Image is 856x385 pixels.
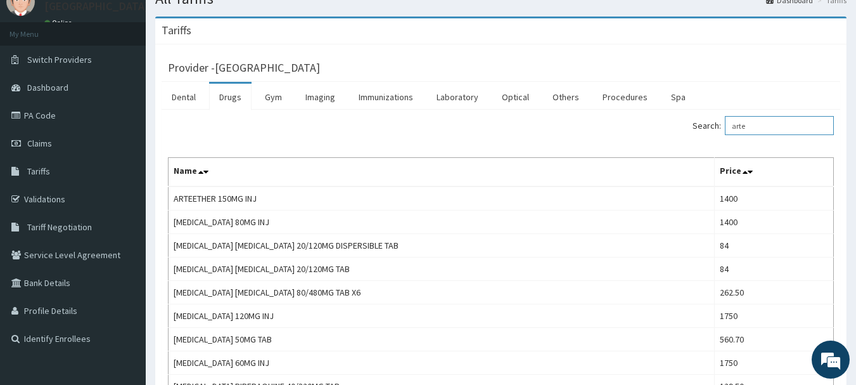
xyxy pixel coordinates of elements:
[715,186,834,211] td: 1400
[44,1,149,12] p: [GEOGRAPHIC_DATA]
[715,328,834,351] td: 560.70
[169,304,715,328] td: [MEDICAL_DATA] 120MG INJ
[295,84,345,110] a: Imaging
[725,116,834,135] input: Search:
[426,84,489,110] a: Laboratory
[169,234,715,258] td: [MEDICAL_DATA] [MEDICAL_DATA] 20/120MG DISPERSIBLE TAB
[592,84,658,110] a: Procedures
[169,211,715,234] td: [MEDICAL_DATA] 80MG INJ
[715,158,834,187] th: Price
[715,258,834,281] td: 84
[23,63,51,95] img: d_794563401_company_1708531726252_794563401
[162,84,206,110] a: Dental
[715,234,834,258] td: 84
[27,138,52,149] span: Claims
[27,166,50,177] span: Tariffs
[348,84,423,110] a: Immunizations
[169,328,715,351] td: [MEDICAL_DATA] 50MG TAB
[66,71,213,88] div: Chat with us now
[715,304,834,328] td: 1750
[209,84,252,110] a: Drugs
[492,84,539,110] a: Optical
[27,221,92,233] span: Tariff Negotiation
[168,62,320,74] h3: Provider - [GEOGRAPHIC_DATA]
[44,18,75,27] a: Online
[6,253,241,297] textarea: Type your message and hit 'Enter'
[208,6,238,37] div: Minimize live chat window
[715,211,834,234] td: 1400
[27,54,92,65] span: Switch Providers
[169,281,715,304] td: [MEDICAL_DATA] [MEDICAL_DATA] 80/480MG TAB X6
[169,258,715,281] td: [MEDICAL_DATA] [MEDICAL_DATA] 20/120MG TAB
[255,84,292,110] a: Gym
[169,351,715,375] td: [MEDICAL_DATA] 60MG INJ
[542,84,589,110] a: Others
[693,116,834,135] label: Search:
[715,351,834,375] td: 1750
[169,186,715,211] td: ARTEETHER 150MG INJ
[169,158,715,187] th: Name
[27,82,68,93] span: Dashboard
[162,25,191,36] h3: Tariffs
[661,84,696,110] a: Spa
[73,113,175,241] span: We're online!
[715,281,834,304] td: 262.50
